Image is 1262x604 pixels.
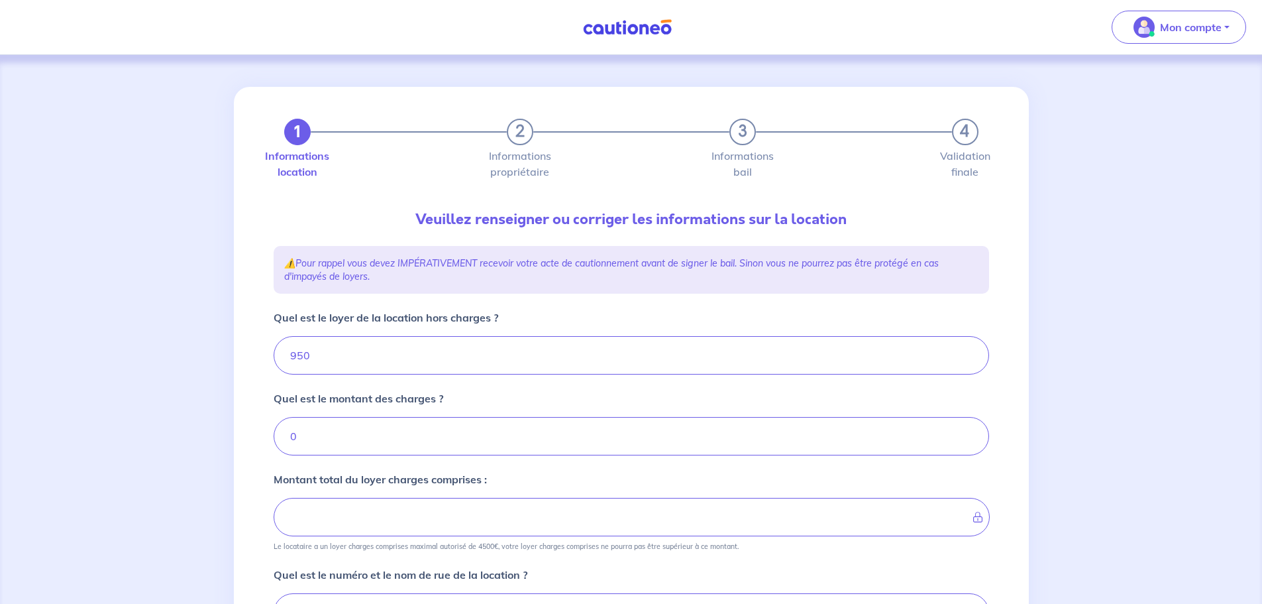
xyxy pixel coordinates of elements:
[274,209,989,230] p: Veuillez renseigner ou corriger les informations sur la location
[1112,11,1246,44] button: illu_account_valid_menu.svgMon compte
[284,119,311,145] button: 1
[1133,17,1155,38] img: illu_account_valid_menu.svg
[284,257,978,283] p: ⚠️
[284,257,939,282] em: Pour rappel vous devez IMPÉRATIVEMENT recevoir votre acte de cautionnement avant de signer le bai...
[274,310,498,326] p: Quel est le loyer de la location hors charges ?
[274,567,527,583] p: Quel est le numéro et le nom de rue de la location ?
[284,151,311,177] label: Informations location
[578,19,677,36] img: Cautioneo
[274,471,487,487] p: Montant total du loyer charges comprises :
[274,391,443,406] p: Quel est le montant des charges ?
[1160,19,1222,35] p: Mon compte
[729,151,756,177] label: Informations bail
[274,542,739,551] p: Le locataire a un loyer charges comprises maximal autorisé de 4500€, votre loyer charges comprise...
[507,151,533,177] label: Informations propriétaire
[952,151,978,177] label: Validation finale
